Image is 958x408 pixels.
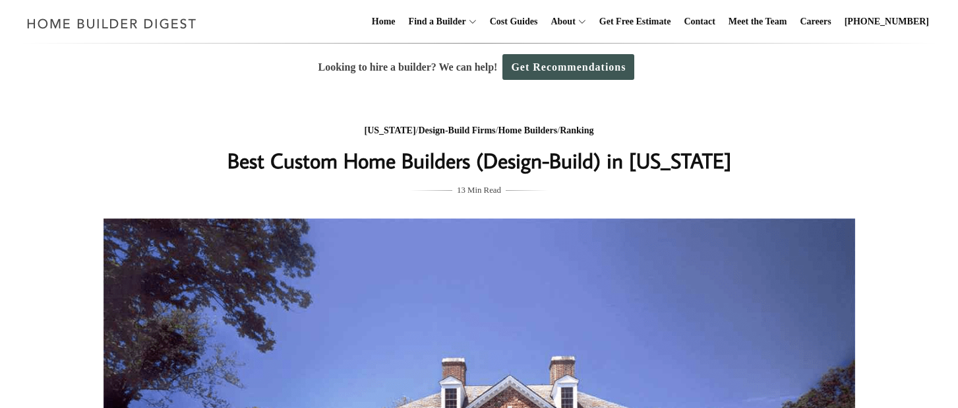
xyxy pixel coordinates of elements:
[485,1,543,43] a: Cost Guides
[364,125,415,135] a: [US_STATE]
[594,1,676,43] a: Get Free Estimate
[498,125,557,135] a: Home Builders
[560,125,593,135] a: Ranking
[457,183,501,197] span: 13 Min Read
[678,1,720,43] a: Contact
[795,1,837,43] a: Careers
[404,1,466,43] a: Find a Builder
[367,1,401,43] a: Home
[418,125,495,135] a: Design-Build Firms
[545,1,575,43] a: About
[723,1,793,43] a: Meet the Team
[839,1,934,43] a: [PHONE_NUMBER]
[21,11,202,36] img: Home Builder Digest
[216,145,742,176] h1: Best Custom Home Builders (Design-Build) in [US_STATE]
[502,54,634,80] a: Get Recommendations
[216,123,742,139] div: / / /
